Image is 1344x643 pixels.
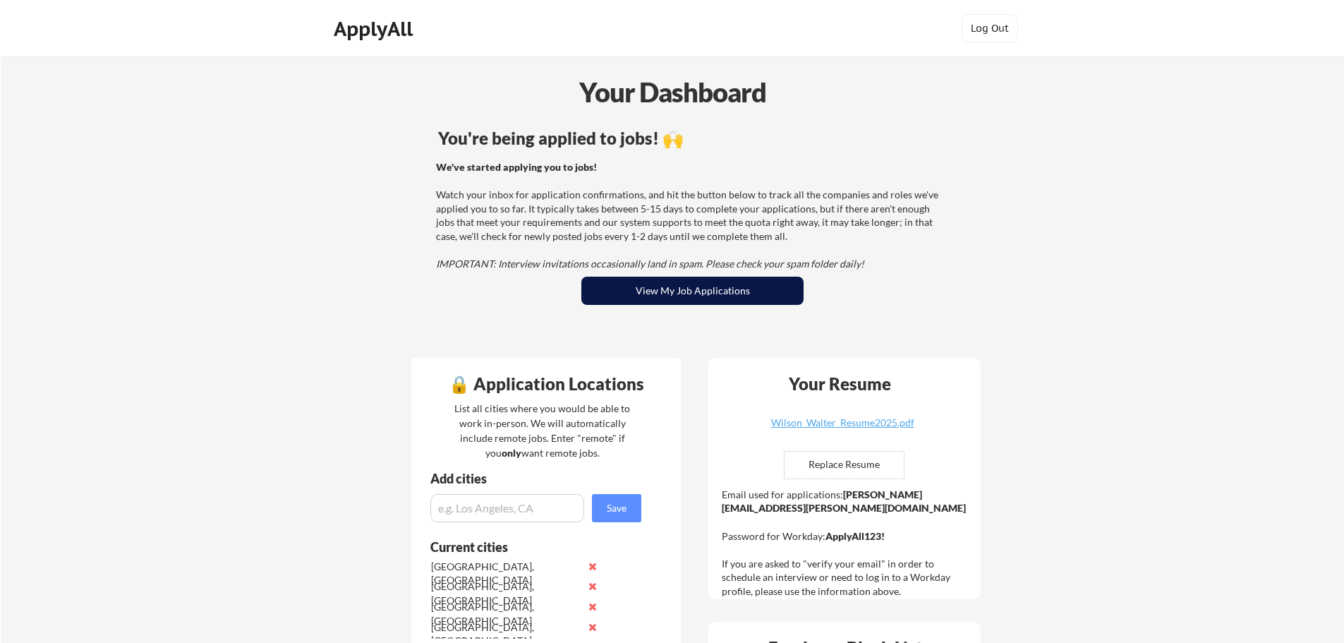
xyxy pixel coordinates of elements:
div: Add cities [430,472,645,485]
input: e.g. Los Angeles, CA [430,494,584,522]
strong: ApplyAll123! [825,530,885,542]
em: IMPORTANT: Interview invitations occasionally land in spam. Please check your spam folder daily! [436,258,864,270]
button: View My Job Applications [581,277,804,305]
a: Wilson_Walter_Resume2025.pdf [758,418,926,440]
div: Your Dashboard [1,72,1344,112]
div: You're being applied to jobs! 🙌 [438,130,947,147]
div: Your Resume [770,375,909,392]
div: Wilson_Walter_Resume2025.pdf [758,418,926,428]
div: ApplyAll [334,17,417,41]
div: Email used for applications: Password for Workday: If you are asked to "verify your email" in ord... [722,488,971,599]
div: Current cities [430,541,626,553]
strong: only [502,447,521,459]
strong: We've started applying you to jobs! [436,161,597,173]
div: [GEOGRAPHIC_DATA], [GEOGRAPHIC_DATA] [431,560,580,587]
button: Log Out [962,14,1018,42]
button: Save [592,494,641,522]
div: [GEOGRAPHIC_DATA], [GEOGRAPHIC_DATA] [431,600,580,627]
div: [GEOGRAPHIC_DATA], [GEOGRAPHIC_DATA] [431,579,580,607]
div: List all cities where you would be able to work in-person. We will automatically include remote j... [445,401,639,460]
div: Watch your inbox for application confirmations, and hit the button below to track all the compani... [436,160,945,271]
strong: [PERSON_NAME][EMAIL_ADDRESS][PERSON_NAME][DOMAIN_NAME] [722,488,966,515]
div: 🔒 Application Locations [415,375,677,392]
